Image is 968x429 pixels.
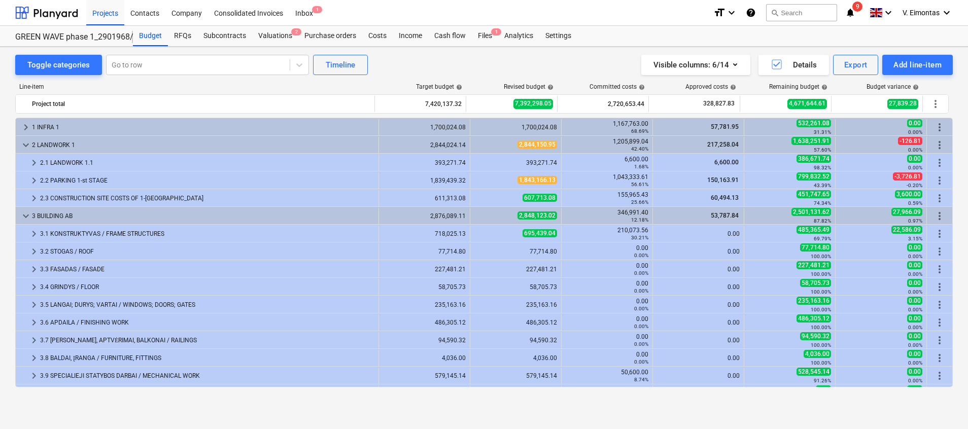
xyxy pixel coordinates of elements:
[710,123,740,130] span: 57,781.95
[383,319,466,326] div: 486,305.12
[28,245,40,258] span: keyboard_arrow_right
[28,281,40,293] span: keyboard_arrow_right
[15,32,121,43] div: GREEN WAVE phase 1_2901968/2901969/2901972
[771,9,779,17] span: search
[383,159,466,166] div: 393,271.74
[634,164,648,169] small: 1.68%
[472,26,498,46] a: Files1
[845,7,855,19] i: notifications
[474,319,557,326] div: 486,305.12
[769,83,827,90] div: Remaining budget
[908,165,922,170] small: 0.00%
[291,28,301,35] span: 2
[32,137,374,153] div: 2 LANDWORK 1
[908,200,922,206] small: 0.59%
[641,55,750,75] button: Visible columns:6/14
[844,58,868,71] div: Export
[631,146,648,152] small: 42.40%
[504,83,554,90] div: Revised budget
[562,96,644,112] div: 2,720,653.44
[362,26,393,46] div: Costs
[517,140,557,149] span: 2,844,150.95
[379,96,462,112] div: 7,420,137.32
[133,26,168,46] a: Budget
[907,119,922,127] span: 0.00
[474,337,557,344] div: 94,590.32
[197,26,252,46] div: Subcontracts
[32,96,370,112] div: Project total
[566,333,648,347] div: 0.00
[907,368,922,376] span: 0.00
[657,266,740,273] div: 0.00
[40,297,374,313] div: 3.5 LANGAI; DURYS; VARTAI / WINDOWS; DOORS; GATES
[706,141,740,148] span: 217,258.04
[710,194,740,201] span: 60,494.13
[797,297,831,305] span: 235,163.16
[787,99,827,109] span: 4,671,644.61
[20,210,32,222] span: keyboard_arrow_down
[40,279,374,295] div: 3.4 GRINDYS / FLOOR
[28,228,40,240] span: keyboard_arrow_right
[298,26,362,46] div: Purchase orders
[383,248,466,255] div: 77,714.80
[908,325,922,330] small: 0.00%
[867,83,919,90] div: Budget variance
[908,147,922,153] small: 0.00%
[887,99,918,109] span: 27,839.28
[934,299,946,311] span: More actions
[934,210,946,222] span: More actions
[771,58,817,71] div: Details
[891,208,922,216] span: 27,966.09
[800,243,831,252] span: 77,714.80
[907,385,922,394] span: 0.00
[474,248,557,255] div: 77,714.80
[474,301,557,308] div: 235,163.16
[383,177,466,184] div: 1,839,439.32
[895,190,922,198] span: 3,600.00
[383,283,466,291] div: 58,705.73
[383,301,466,308] div: 235,163.16
[393,26,428,46] a: Income
[428,26,472,46] div: Cash flow
[28,334,40,346] span: keyboard_arrow_right
[797,226,831,234] span: 485,365.49
[934,121,946,133] span: More actions
[657,283,740,291] div: 0.00
[517,211,557,220] span: 2,848,123.02
[725,7,738,19] i: keyboard_arrow_down
[545,84,554,90] span: help
[383,372,466,379] div: 579,145.14
[728,84,736,90] span: help
[40,226,374,242] div: 3.1 KONSTRUKTYVAS / FRAME STRUCTURES
[28,316,40,329] span: keyboard_arrow_right
[934,352,946,364] span: More actions
[416,83,462,90] div: Target budget
[40,243,374,260] div: 3.2 STOGAS / ROOF
[566,209,648,223] div: 346,991.40
[20,139,32,151] span: keyboard_arrow_down
[746,7,756,19] i: Knowledge base
[713,7,725,19] i: format_size
[934,192,946,204] span: More actions
[32,208,374,224] div: 3 BUILDING AB
[566,351,648,365] div: 0.00
[40,332,374,348] div: 3.7 [PERSON_NAME], APTVĖRIMAI, BALKONAI / RAILINGS
[634,341,648,347] small: 0.00%
[634,253,648,258] small: 0.00%
[814,200,831,206] small: 74.34%
[814,129,831,135] small: 31.31%
[929,98,942,110] span: More actions
[811,289,831,295] small: 100.00%
[811,325,831,330] small: 100.00%
[383,230,466,237] div: 718,025.13
[791,208,831,216] span: 2,501,131.62
[934,157,946,169] span: More actions
[634,270,648,276] small: 0.00%
[908,289,922,295] small: 0.00%
[634,306,648,311] small: 0.00%
[917,380,968,429] div: Chat Widget
[32,119,374,135] div: 1 INFRA 1
[907,261,922,269] span: 0.00
[40,385,374,402] div: 3.10 NENUMATYTI DARBAI
[566,315,648,330] div: 0.00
